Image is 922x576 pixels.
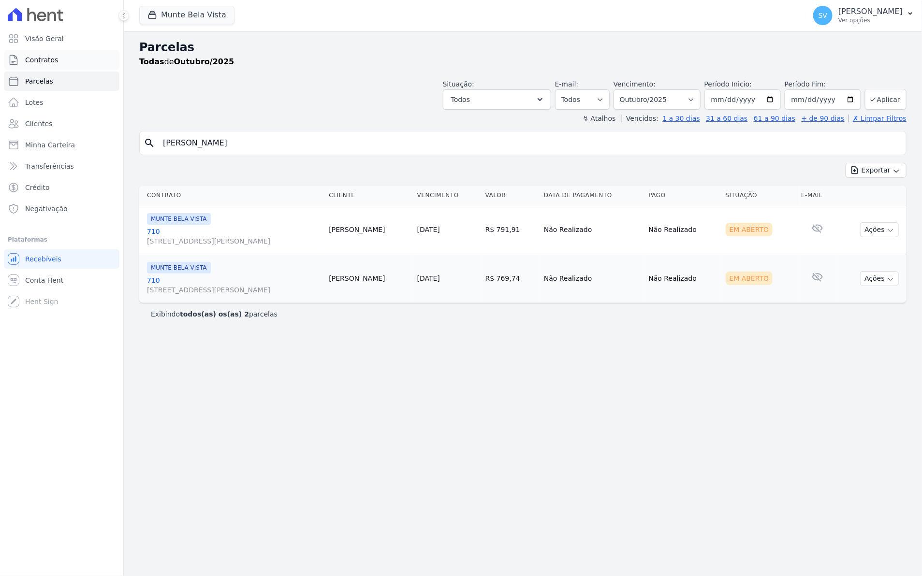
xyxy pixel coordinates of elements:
a: Parcelas [4,72,119,91]
span: Contratos [25,55,58,65]
button: Aplicar [865,89,907,110]
span: Todos [451,94,470,105]
td: Não Realizado [645,205,722,254]
span: Transferências [25,161,74,171]
button: SV [PERSON_NAME] Ver opções [805,2,922,29]
a: Minha Carteira [4,135,119,155]
a: Conta Hent [4,271,119,290]
label: E-mail: [555,80,579,88]
label: Vencimento: [614,80,656,88]
span: Recebíveis [25,254,61,264]
button: Ações [860,271,899,286]
a: 31 a 60 dias [706,115,747,122]
td: [PERSON_NAME] [325,254,413,303]
a: 61 a 90 dias [754,115,795,122]
label: Período Fim: [785,79,861,89]
label: Vencidos: [622,115,659,122]
span: Lotes [25,98,44,107]
span: Parcelas [25,76,53,86]
span: Clientes [25,119,52,129]
span: Minha Carteira [25,140,75,150]
button: Todos [443,89,551,110]
td: [PERSON_NAME] [325,205,413,254]
input: Buscar por nome do lote ou do cliente [157,133,902,153]
p: Exibindo parcelas [151,309,278,319]
a: Contratos [4,50,119,70]
p: de [139,56,234,68]
td: Não Realizado [645,254,722,303]
a: 710[STREET_ADDRESS][PERSON_NAME] [147,275,321,295]
label: Situação: [443,80,474,88]
button: Munte Bela Vista [139,6,234,24]
a: 1 a 30 dias [663,115,700,122]
span: Negativação [25,204,68,214]
th: Data de Pagamento [540,186,645,205]
strong: Outubro/2025 [174,57,234,66]
th: Situação [722,186,798,205]
a: Clientes [4,114,119,133]
th: Contrato [139,186,325,205]
td: R$ 769,74 [482,254,540,303]
a: Recebíveis [4,249,119,269]
a: Crédito [4,178,119,197]
th: Vencimento [413,186,482,205]
div: Em Aberto [726,223,773,236]
a: Negativação [4,199,119,218]
strong: Todas [139,57,164,66]
button: Exportar [846,163,907,178]
span: MUNTE BELA VISTA [147,262,211,274]
a: Transferências [4,157,119,176]
span: [STREET_ADDRESS][PERSON_NAME] [147,285,321,295]
td: R$ 791,91 [482,205,540,254]
a: [DATE] [417,274,440,282]
a: + de 90 dias [802,115,845,122]
span: Visão Geral [25,34,64,43]
h2: Parcelas [139,39,907,56]
a: [DATE] [417,226,440,233]
span: [STREET_ADDRESS][PERSON_NAME] [147,236,321,246]
div: Plataformas [8,234,116,245]
b: todos(as) os(as) 2 [180,310,249,318]
span: SV [819,12,827,19]
th: E-mail [797,186,837,205]
td: Não Realizado [540,205,645,254]
span: Conta Hent [25,275,63,285]
a: Lotes [4,93,119,112]
a: Visão Geral [4,29,119,48]
a: ✗ Limpar Filtros [849,115,907,122]
label: Período Inicío: [704,80,752,88]
td: Não Realizado [540,254,645,303]
a: 710[STREET_ADDRESS][PERSON_NAME] [147,227,321,246]
th: Pago [645,186,722,205]
p: [PERSON_NAME] [838,7,903,16]
p: Ver opções [838,16,903,24]
span: MUNTE BELA VISTA [147,213,211,225]
i: search [144,137,155,149]
div: Em Aberto [726,272,773,285]
th: Cliente [325,186,413,205]
span: Crédito [25,183,50,192]
th: Valor [482,186,540,205]
label: ↯ Atalhos [583,115,615,122]
button: Ações [860,222,899,237]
